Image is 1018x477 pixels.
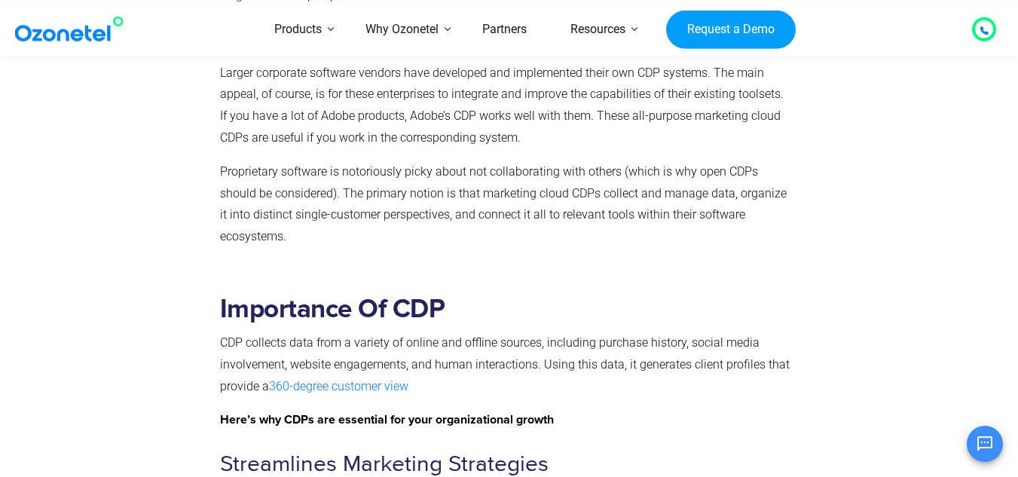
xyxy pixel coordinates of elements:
[967,426,1003,462] button: Open chat
[460,3,549,57] a: Partners
[549,3,647,57] a: Resources
[220,414,554,426] strong: Here’s why CDPs are essential for your organizational growth
[220,63,792,149] p: Larger corporate software vendors have developed and implemented their own CDP systems. The main ...
[344,3,460,57] a: Why Ozonetel
[269,379,408,393] a: 360-degree customer view
[220,332,792,397] p: CDP collects data from a variety of online and offline sources, including purchase history, socia...
[220,294,792,325] h2: Importance Of CDP
[252,3,344,57] a: Products
[220,161,792,248] p: Proprietary software is notoriously picky about not collaborating with others (which is why open ...
[666,10,795,49] a: Request a Demo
